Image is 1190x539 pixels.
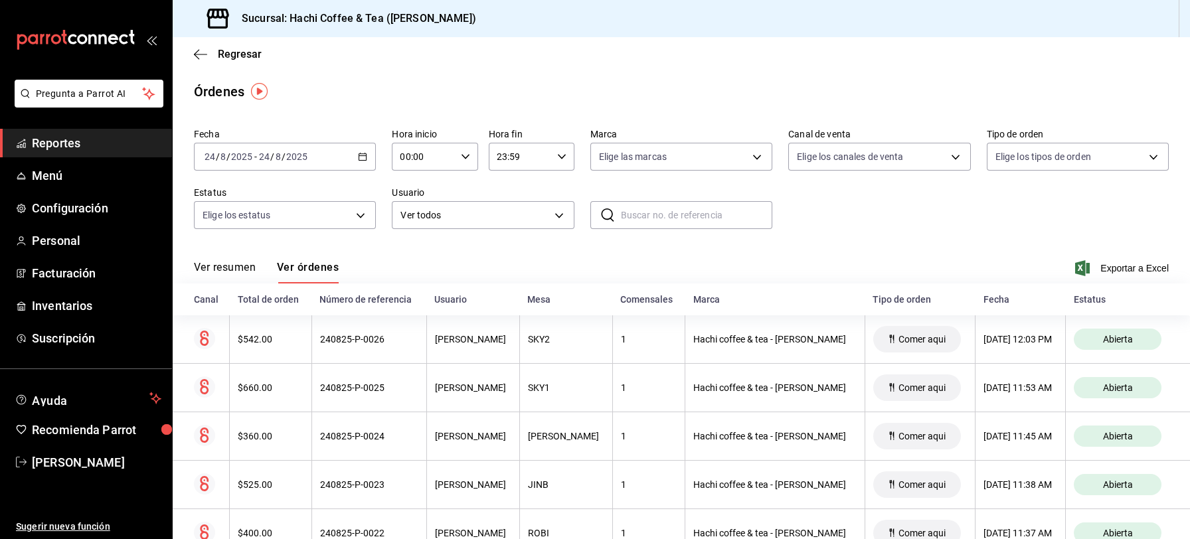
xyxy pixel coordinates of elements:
[216,151,220,162] span: /
[258,151,270,162] input: --
[194,294,222,305] div: Canal
[32,264,161,282] span: Facturación
[893,431,951,441] span: Comer aqui
[987,129,1169,139] label: Tipo de orden
[194,48,262,60] button: Regresar
[194,82,244,102] div: Órdenes
[204,151,216,162] input: --
[238,431,303,441] div: $360.00
[32,329,161,347] span: Suscripción
[983,528,1057,538] div: [DATE] 11:37 AM
[32,167,161,185] span: Menú
[226,151,230,162] span: /
[9,96,163,110] a: Pregunta a Parrot AI
[621,431,677,441] div: 1
[194,261,256,283] button: Ver resumen
[528,382,604,393] div: SKY1
[435,528,511,538] div: [PERSON_NAME]
[797,150,903,163] span: Elige los canales de venta
[251,83,268,100] img: Tooltip marker
[693,294,857,305] div: Marca
[32,297,161,315] span: Inventarios
[1098,479,1138,490] span: Abierta
[231,11,476,27] h3: Sucursal: Hachi Coffee & Tea ([PERSON_NAME])
[1074,294,1169,305] div: Estatus
[32,390,144,406] span: Ayuda
[528,479,604,490] div: JINB
[995,150,1091,163] span: Elige los tipos de orden
[434,294,511,305] div: Usuario
[893,334,951,345] span: Comer aqui
[693,382,857,393] div: Hachi coffee & tea - [PERSON_NAME]
[528,528,604,538] div: ROBI
[621,334,677,345] div: 1
[32,453,161,471] span: [PERSON_NAME]
[893,479,951,490] span: Comer aqui
[194,129,376,139] label: Fecha
[983,294,1058,305] div: Fecha
[254,151,257,162] span: -
[1078,260,1169,276] span: Exportar a Excel
[693,528,857,538] div: Hachi coffee & tea - [PERSON_NAME]
[489,129,574,139] label: Hora fin
[220,151,226,162] input: --
[1098,528,1138,538] span: Abierta
[16,520,161,534] span: Sugerir nueva función
[983,431,1057,441] div: [DATE] 11:45 AM
[238,294,303,305] div: Total de orden
[621,382,677,393] div: 1
[32,232,161,250] span: Personal
[1098,382,1138,393] span: Abierta
[15,80,163,108] button: Pregunta a Parrot AI
[693,334,857,345] div: Hachi coffee & tea - [PERSON_NAME]
[238,479,303,490] div: $525.00
[693,431,857,441] div: Hachi coffee & tea - [PERSON_NAME]
[319,294,418,305] div: Número de referencia
[873,294,968,305] div: Tipo de orden
[238,528,303,538] div: $400.00
[286,151,308,162] input: ----
[788,129,970,139] label: Canal de venta
[238,334,303,345] div: $542.00
[320,431,418,441] div: 240825-P-0024
[435,382,511,393] div: [PERSON_NAME]
[32,199,161,217] span: Configuración
[277,261,339,283] button: Ver órdenes
[893,528,951,538] span: Comer aqui
[893,382,951,393] span: Comer aqui
[435,334,511,345] div: [PERSON_NAME]
[320,382,418,393] div: 240825-P-0025
[528,334,604,345] div: SKY2
[275,151,282,162] input: --
[218,48,262,60] span: Regresar
[435,479,511,490] div: [PERSON_NAME]
[621,528,677,538] div: 1
[693,479,857,490] div: Hachi coffee & tea - [PERSON_NAME]
[238,382,303,393] div: $660.00
[146,35,157,45] button: open_drawer_menu
[599,150,667,163] span: Elige las marcas
[36,87,143,101] span: Pregunta a Parrot AI
[320,479,418,490] div: 240825-P-0023
[590,129,772,139] label: Marca
[528,431,604,441] div: [PERSON_NAME]
[527,294,604,305] div: Mesa
[983,479,1057,490] div: [DATE] 11:38 AM
[194,188,376,197] label: Estatus
[392,129,477,139] label: Hora inicio
[983,334,1057,345] div: [DATE] 12:03 PM
[621,479,677,490] div: 1
[400,208,549,222] span: Ver todos
[392,188,574,197] label: Usuario
[320,528,418,538] div: 240825-P-0022
[1098,431,1138,441] span: Abierta
[1098,334,1138,345] span: Abierta
[230,151,253,162] input: ----
[194,261,339,283] div: navigation tabs
[282,151,286,162] span: /
[203,208,270,222] span: Elige los estatus
[320,334,418,345] div: 240825-P-0026
[32,134,161,152] span: Reportes
[983,382,1057,393] div: [DATE] 11:53 AM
